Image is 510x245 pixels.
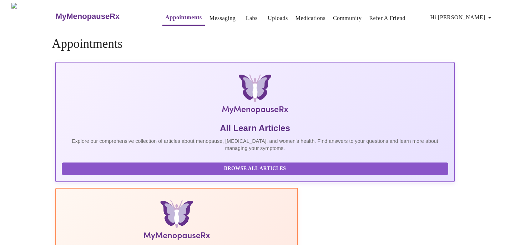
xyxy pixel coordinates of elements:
button: Community [330,11,365,25]
button: Hi [PERSON_NAME] [428,10,497,25]
h3: MyMenopauseRx [56,12,120,21]
h5: All Learn Articles [62,122,448,134]
a: Messaging [209,13,236,23]
a: MyMenopauseRx [55,4,148,29]
button: Browse All Articles [62,162,448,175]
img: MyMenopauseRx Logo [122,74,388,117]
img: Menopause Manual [98,200,255,243]
img: MyMenopauseRx Logo [11,3,55,30]
button: Refer a Friend [366,11,408,25]
a: Medications [296,13,325,23]
button: Medications [293,11,328,25]
h4: Appointments [52,37,458,51]
a: Labs [246,13,258,23]
button: Messaging [207,11,238,25]
button: Uploads [265,11,291,25]
span: Browse All Articles [69,164,441,173]
a: Browse All Articles [62,165,450,171]
button: Labs [240,11,263,25]
a: Uploads [268,13,288,23]
p: Explore our comprehensive collection of articles about menopause, [MEDICAL_DATA], and women's hea... [62,137,448,152]
a: Refer a Friend [369,13,405,23]
a: Community [333,13,362,23]
span: Hi [PERSON_NAME] [430,12,494,22]
button: Appointments [162,10,204,26]
a: Appointments [165,12,202,22]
